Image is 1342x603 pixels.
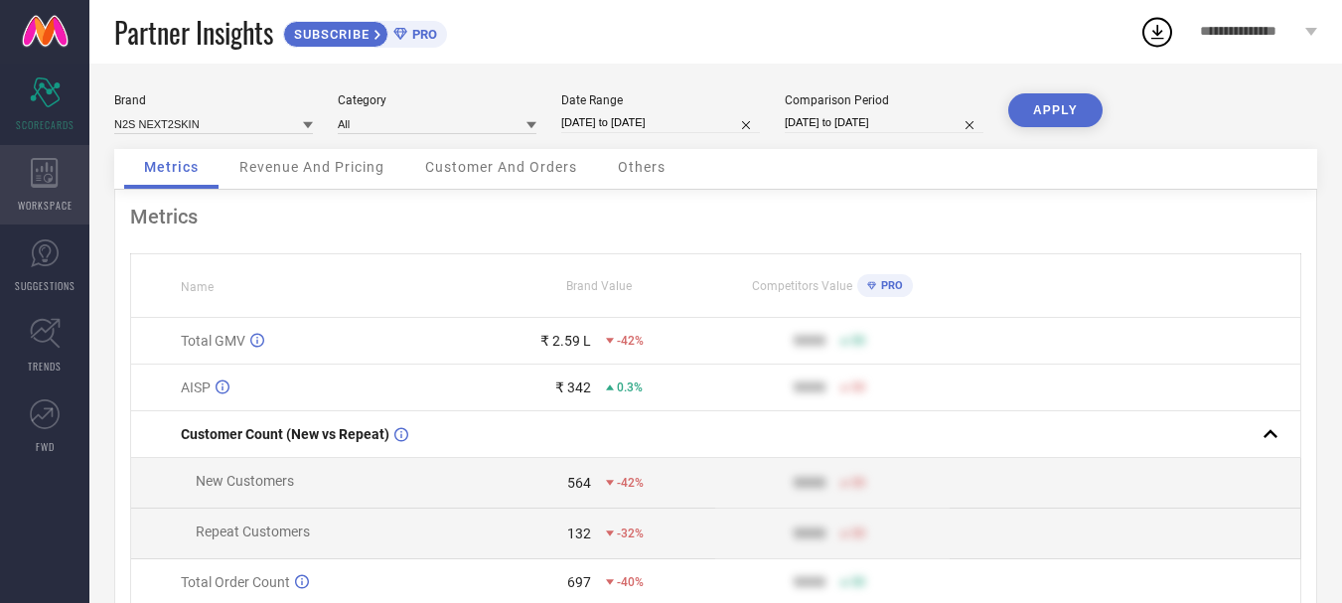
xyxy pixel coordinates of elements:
[1139,14,1175,50] div: Open download list
[851,334,865,348] span: 50
[16,117,75,132] span: SCORECARDS
[196,473,294,489] span: New Customers
[15,278,75,293] span: SUGGESTIONS
[540,333,591,349] div: ₹ 2.59 L
[561,112,760,133] input: Select date range
[181,280,214,294] span: Name
[555,379,591,395] div: ₹ 342
[18,198,73,213] span: WORKSPACE
[283,16,447,48] a: SUBSCRIBEPRO
[28,359,62,374] span: TRENDS
[144,159,199,175] span: Metrics
[338,93,536,107] div: Category
[617,575,644,589] span: -40%
[36,439,55,454] span: FWD
[876,279,903,292] span: PRO
[794,526,825,541] div: 9999
[181,379,211,395] span: AISP
[181,333,245,349] span: Total GMV
[114,93,313,107] div: Brand
[618,159,666,175] span: Others
[1008,93,1103,127] button: APPLY
[851,575,865,589] span: 50
[114,12,273,53] span: Partner Insights
[785,112,983,133] input: Select comparison period
[566,279,632,293] span: Brand Value
[794,379,825,395] div: 9999
[617,334,644,348] span: -42%
[752,279,852,293] span: Competitors Value
[130,205,1301,228] div: Metrics
[181,426,389,442] span: Customer Count (New vs Repeat)
[567,526,591,541] div: 132
[284,27,374,42] span: SUBSCRIBE
[181,574,290,590] span: Total Order Count
[851,476,865,490] span: 50
[785,93,983,107] div: Comparison Period
[617,476,644,490] span: -42%
[794,333,825,349] div: 9999
[617,380,643,394] span: 0.3%
[617,527,644,540] span: -32%
[239,159,384,175] span: Revenue And Pricing
[794,574,825,590] div: 9999
[851,527,865,540] span: 50
[407,27,437,42] span: PRO
[794,475,825,491] div: 9999
[567,574,591,590] div: 697
[851,380,865,394] span: 50
[561,93,760,107] div: Date Range
[567,475,591,491] div: 564
[196,524,310,539] span: Repeat Customers
[425,159,577,175] span: Customer And Orders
